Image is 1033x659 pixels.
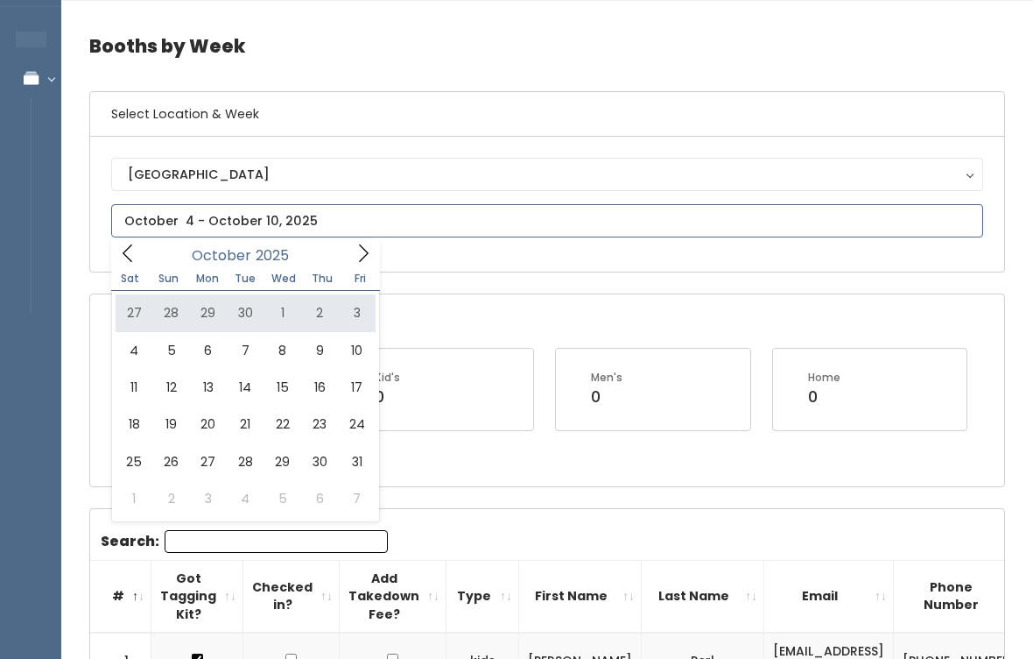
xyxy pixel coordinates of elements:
[152,294,189,331] span: September 28, 2025
[808,386,840,408] div: 0
[116,369,152,406] span: October 11, 2025
[111,158,983,191] button: [GEOGRAPHIC_DATA]
[446,560,519,633] th: Type: activate to sort column ascending
[264,369,301,406] span: October 15, 2025
[165,530,388,553] input: Search:
[375,386,400,408] div: 0
[591,386,622,408] div: 0
[227,406,264,443] span: October 21, 2025
[340,560,446,633] th: Add Takedown Fee?: activate to sort column ascending
[227,480,264,517] span: November 4, 2025
[116,480,152,517] span: November 1, 2025
[190,480,227,517] span: November 3, 2025
[116,294,152,331] span: September 27, 2025
[251,244,304,266] input: Year
[111,273,150,284] span: Sat
[111,204,983,237] input: October 4 - October 10, 2025
[226,273,264,284] span: Tue
[192,249,251,263] span: October
[894,560,1026,633] th: Phone Number: activate to sort column ascending
[375,370,400,386] div: Kid's
[152,332,189,369] span: October 5, 2025
[338,294,375,331] span: October 3, 2025
[190,406,227,443] span: October 20, 2025
[264,294,301,331] span: October 1, 2025
[227,332,264,369] span: October 7, 2025
[301,443,338,480] span: October 30, 2025
[341,273,380,284] span: Fri
[116,443,152,480] span: October 25, 2025
[338,369,375,406] span: October 17, 2025
[116,406,152,443] span: October 18, 2025
[116,332,152,369] span: October 4, 2025
[128,165,966,184] div: [GEOGRAPHIC_DATA]
[303,273,341,284] span: Thu
[264,332,301,369] span: October 8, 2025
[301,406,338,443] span: October 23, 2025
[190,443,227,480] span: October 27, 2025
[90,92,1004,137] h6: Select Location & Week
[227,294,264,331] span: September 30, 2025
[301,294,338,331] span: October 2, 2025
[338,406,375,443] span: October 24, 2025
[152,480,189,517] span: November 2, 2025
[227,443,264,480] span: October 28, 2025
[152,369,189,406] span: October 12, 2025
[188,273,227,284] span: Mon
[338,480,375,517] span: November 7, 2025
[243,560,340,633] th: Checked in?: activate to sort column ascending
[338,443,375,480] span: October 31, 2025
[591,370,622,386] div: Men's
[264,406,301,443] span: October 22, 2025
[764,560,894,633] th: Email: activate to sort column ascending
[301,369,338,406] span: October 16, 2025
[264,273,303,284] span: Wed
[152,406,189,443] span: October 19, 2025
[227,369,264,406] span: October 14, 2025
[190,369,227,406] span: October 13, 2025
[150,273,188,284] span: Sun
[190,332,227,369] span: October 6, 2025
[264,443,301,480] span: October 29, 2025
[301,332,338,369] span: October 9, 2025
[642,560,764,633] th: Last Name: activate to sort column ascending
[90,560,151,633] th: #: activate to sort column descending
[190,294,227,331] span: September 29, 2025
[519,560,642,633] th: First Name: activate to sort column ascending
[151,560,243,633] th: Got Tagging Kit?: activate to sort column ascending
[152,443,189,480] span: October 26, 2025
[264,480,301,517] span: November 5, 2025
[301,480,338,517] span: November 6, 2025
[101,530,388,553] label: Search:
[808,370,840,386] div: Home
[338,332,375,369] span: October 10, 2025
[89,22,1005,70] h4: Booths by Week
